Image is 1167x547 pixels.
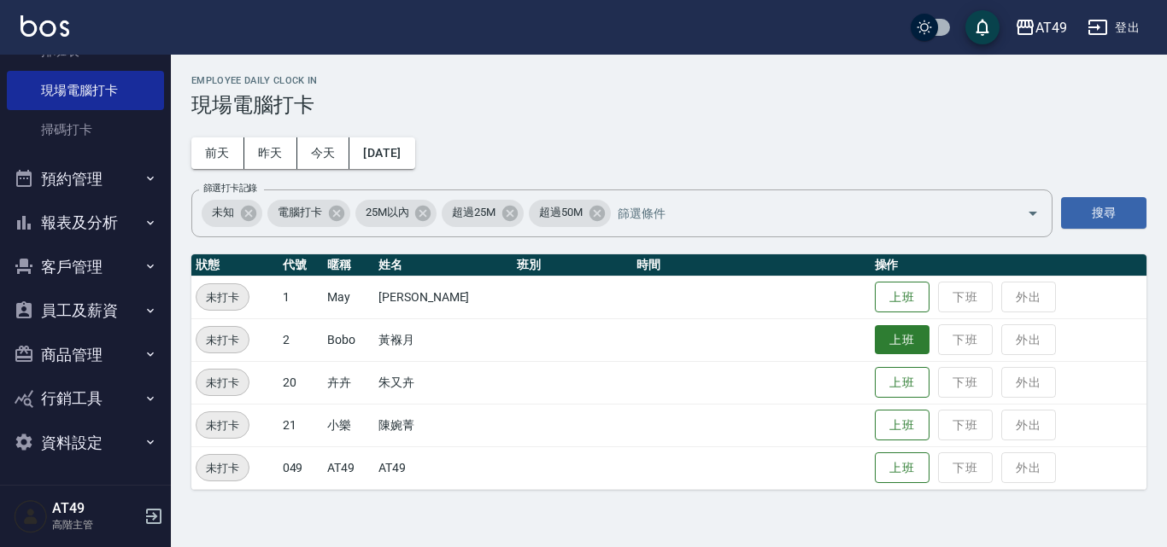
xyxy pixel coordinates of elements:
div: 超過25M [442,200,524,227]
button: 預約管理 [7,157,164,201]
span: 電腦打卡 [267,204,332,221]
td: 2 [279,318,324,361]
span: 25M以內 [355,204,419,221]
td: May [323,276,374,318]
th: 姓名 [374,254,513,276]
h5: AT49 [52,500,139,517]
button: 行銷工具 [7,376,164,421]
td: 20 [279,361,324,404]
img: Person [14,499,48,533]
img: Logo [21,15,69,37]
div: 電腦打卡 [267,200,350,227]
th: 暱稱 [323,254,374,276]
button: AT49 [1008,10,1074,45]
button: 今天 [297,137,350,169]
td: 卉卉 [323,361,374,404]
button: 上班 [875,282,929,313]
h3: 現場電腦打卡 [191,93,1146,117]
button: 昨天 [244,137,297,169]
span: 未知 [202,204,244,221]
span: 未打卡 [196,416,249,434]
a: 現場電腦打卡 [7,71,164,110]
button: 上班 [875,325,929,355]
td: Bobo [323,318,374,361]
span: 未打卡 [196,288,249,306]
td: 21 [279,404,324,446]
button: 上班 [875,410,929,441]
button: 上班 [875,367,929,399]
span: 超過25M [442,204,506,221]
h2: Employee Daily Clock In [191,75,1146,86]
div: 超過50M [529,200,611,227]
td: AT49 [374,446,513,489]
td: 朱又卉 [374,361,513,404]
th: 狀態 [191,254,279,276]
th: 代號 [279,254,324,276]
span: 超過50M [529,204,593,221]
td: [PERSON_NAME] [374,276,513,318]
button: 報表及分析 [7,201,164,245]
td: 黃褓月 [374,318,513,361]
th: 操作 [871,254,1146,276]
label: 篩選打卡記錄 [203,182,257,195]
td: AT49 [323,446,374,489]
button: 員工及薪資 [7,288,164,333]
button: 資料設定 [7,421,164,465]
a: 掃碼打卡 [7,110,164,149]
td: 陳婉菁 [374,404,513,446]
input: 篩選條件 [613,198,997,228]
button: [DATE] [349,137,414,169]
button: 登出 [1081,12,1146,44]
td: 1 [279,276,324,318]
button: 前天 [191,137,244,169]
button: 上班 [875,452,929,484]
th: 時間 [632,254,871,276]
span: 未打卡 [196,331,249,349]
td: 小樂 [323,404,374,446]
div: 未知 [202,200,262,227]
button: 客戶管理 [7,245,164,289]
button: 商品管理 [7,333,164,377]
p: 高階主管 [52,517,139,532]
th: 班別 [513,254,631,276]
td: 049 [279,446,324,489]
div: AT49 [1035,17,1067,38]
div: 25M以內 [355,200,437,227]
span: 未打卡 [196,374,249,392]
button: Open [1019,200,1047,227]
span: 未打卡 [196,459,249,477]
button: save [965,10,1000,44]
button: 搜尋 [1061,197,1146,229]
